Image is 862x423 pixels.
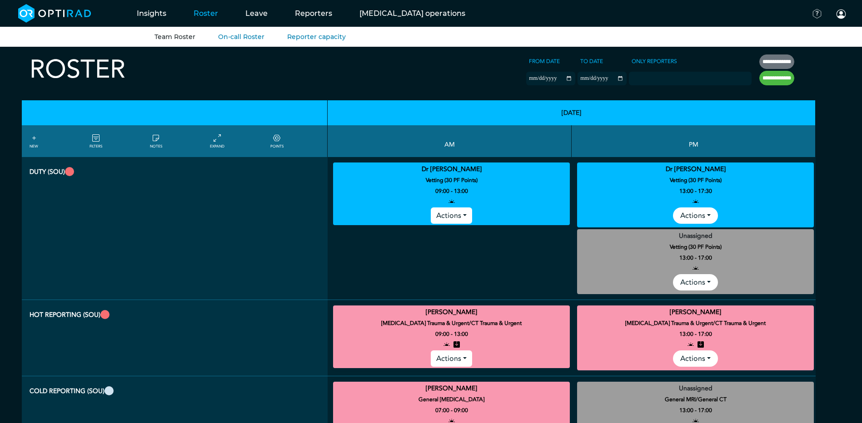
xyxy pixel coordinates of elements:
a: Team Roster [154,33,195,41]
h2: Roster [30,54,125,85]
div: MRI Trauma & Urgent/CT Trauma & Urgent 09:00 - 13:00 [333,305,570,368]
i: stored entry [453,339,460,350]
summary: Dr [PERSON_NAME] [578,164,812,175]
th: [DATE] [328,100,816,125]
input: null [630,73,675,81]
label: Only Reporters [629,54,680,68]
small: Vetting (30 PF Points) [573,241,818,252]
i: open to allocation [693,197,699,207]
small: General [MEDICAL_DATA] [329,394,574,405]
button: Actions [673,207,718,224]
a: On-call Roster [218,33,264,41]
small: 09:00 - 13:00 [435,186,468,197]
button: Actions [431,350,472,367]
i: open to allocation [693,263,699,274]
div: Vetting (30 PF Points) 09:00 - 13:00 [333,162,570,225]
small: [MEDICAL_DATA] Trauma & Urgent/CT Trauma & Urgent [329,318,574,329]
button: Actions [431,207,472,224]
div: Vetting (30 PF Points) 13:00 - 17:00 [577,229,814,294]
i: stored entry [698,339,704,350]
a: show/hide notes [150,133,162,149]
label: From date [526,54,563,68]
summary: [PERSON_NAME] [334,383,568,394]
a: collapse/expand expected points [270,133,284,149]
button: Actions [673,274,718,290]
th: Duty (SOU) [22,157,328,300]
th: PM [572,125,816,157]
img: brand-opti-rad-logos-blue-and-white-d2f68631ba2948856bd03f2d395fb146ddc8fb01b4b6e9315ea85fa773367... [18,4,91,23]
a: Reporter capacity [287,33,346,41]
button: Actions [673,350,718,367]
i: open to allocation [448,197,455,207]
small: 09:00 - 13:00 [435,329,468,339]
small: 13:00 - 17:00 [679,405,712,416]
th: Hot Reporting (SOU) [22,300,328,376]
i: open to allocation [443,339,450,350]
label: To date [578,54,606,68]
a: FILTERS [90,133,102,149]
small: 13:00 - 17:30 [679,186,712,197]
summary: Unassigned [578,383,812,394]
summary: [PERSON_NAME] [578,307,812,318]
small: Vetting (30 PF Points) [329,175,574,186]
div: MRI Trauma & Urgent/CT Trauma & Urgent 13:00 - 17:00 [577,305,814,370]
a: NEW [30,133,38,149]
small: General MRI/General CT [573,394,818,405]
th: AM [328,125,572,157]
small: Vetting (30 PF Points) [573,175,818,186]
div: Vetting (30 PF Points) 13:00 - 17:30 [577,162,814,227]
small: 07:00 - 09:00 [435,405,468,416]
i: open to allocation [688,339,694,350]
summary: Dr [PERSON_NAME] [334,164,568,175]
small: 13:00 - 17:00 [679,329,712,339]
summary: [PERSON_NAME] [334,307,568,318]
summary: Unassigned [578,231,812,241]
small: 13:00 - 17:00 [679,252,712,263]
small: [MEDICAL_DATA] Trauma & Urgent/CT Trauma & Urgent [573,318,818,329]
a: collapse/expand entries [210,133,224,149]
